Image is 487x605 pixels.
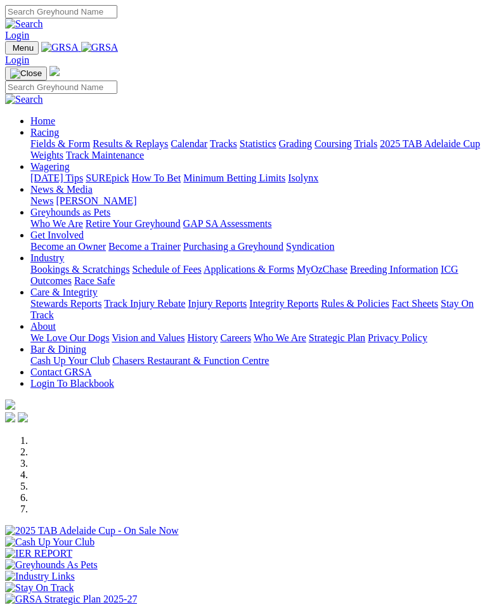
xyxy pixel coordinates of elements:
[30,218,83,229] a: Who We Are
[187,332,218,343] a: History
[30,172,83,183] a: [DATE] Tips
[30,184,93,195] a: News & Media
[81,42,119,53] img: GRSA
[74,275,115,286] a: Race Safe
[5,571,75,582] img: Industry Links
[30,241,106,252] a: Become an Owner
[30,150,63,160] a: Weights
[5,412,15,422] img: facebook.svg
[30,367,91,377] a: Contact GRSA
[240,138,276,149] a: Statistics
[30,252,64,263] a: Industry
[204,264,294,275] a: Applications & Forms
[350,264,438,275] a: Breeding Information
[30,207,110,218] a: Greyhounds as Pets
[30,332,109,343] a: We Love Our Dogs
[249,298,318,309] a: Integrity Reports
[5,548,72,559] img: IER REPORT
[5,18,43,30] img: Search
[30,138,90,149] a: Fields & Form
[315,138,352,149] a: Coursing
[30,115,55,126] a: Home
[112,355,269,366] a: Chasers Restaurant & Function Centre
[30,264,129,275] a: Bookings & Scratchings
[5,55,29,65] a: Login
[30,264,482,287] div: Industry
[30,287,98,297] a: Care & Integrity
[321,298,389,309] a: Rules & Policies
[30,161,70,172] a: Wagering
[5,582,74,594] img: Stay On Track
[30,195,53,206] a: News
[112,332,185,343] a: Vision and Values
[18,412,28,422] img: twitter.svg
[368,332,427,343] a: Privacy Policy
[49,66,60,76] img: logo-grsa-white.png
[30,298,482,321] div: Care & Integrity
[86,218,181,229] a: Retire Your Greyhound
[66,150,144,160] a: Track Maintenance
[30,138,482,161] div: Racing
[30,344,86,355] a: Bar & Dining
[354,138,377,149] a: Trials
[5,5,117,18] input: Search
[132,264,201,275] a: Schedule of Fees
[30,321,56,332] a: About
[30,298,474,320] a: Stay On Track
[30,218,482,230] div: Greyhounds as Pets
[30,355,110,366] a: Cash Up Your Club
[188,298,247,309] a: Injury Reports
[132,172,181,183] a: How To Bet
[183,218,272,229] a: GAP SA Assessments
[30,378,114,389] a: Login To Blackbook
[5,525,179,537] img: 2025 TAB Adelaide Cup - On Sale Now
[30,298,101,309] a: Stewards Reports
[297,264,347,275] a: MyOzChase
[108,241,181,252] a: Become a Trainer
[210,138,237,149] a: Tracks
[30,355,482,367] div: Bar & Dining
[86,172,129,183] a: SUREpick
[183,172,285,183] a: Minimum Betting Limits
[183,241,283,252] a: Purchasing a Greyhound
[5,41,39,55] button: Toggle navigation
[220,332,251,343] a: Careers
[10,68,42,79] img: Close
[30,230,84,240] a: Get Involved
[5,81,117,94] input: Search
[5,30,29,41] a: Login
[104,298,185,309] a: Track Injury Rebate
[279,138,312,149] a: Grading
[286,241,334,252] a: Syndication
[30,195,482,207] div: News & Media
[30,241,482,252] div: Get Involved
[5,94,43,105] img: Search
[288,172,318,183] a: Isolynx
[5,594,137,605] img: GRSA Strategic Plan 2025-27
[30,172,482,184] div: Wagering
[5,559,98,571] img: Greyhounds As Pets
[30,264,458,286] a: ICG Outcomes
[56,195,136,206] a: [PERSON_NAME]
[41,42,79,53] img: GRSA
[254,332,306,343] a: Who We Are
[30,332,482,344] div: About
[5,400,15,410] img: logo-grsa-white.png
[93,138,168,149] a: Results & Replays
[309,332,365,343] a: Strategic Plan
[380,138,480,149] a: 2025 TAB Adelaide Cup
[13,43,34,53] span: Menu
[171,138,207,149] a: Calendar
[392,298,438,309] a: Fact Sheets
[5,67,47,81] button: Toggle navigation
[5,537,94,548] img: Cash Up Your Club
[30,127,59,138] a: Racing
